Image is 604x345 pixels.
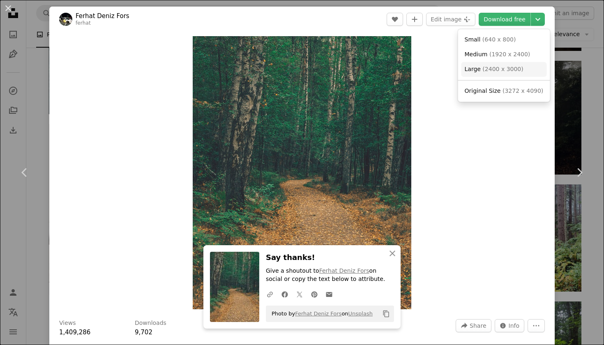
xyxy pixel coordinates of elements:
[465,66,481,72] span: Large
[531,13,545,26] button: Choose download size
[458,29,550,102] div: Choose download size
[482,36,516,43] span: ( 640 x 800 )
[465,51,488,57] span: Medium
[465,36,481,43] span: Small
[482,66,523,72] span: ( 2400 x 3000 )
[465,87,501,94] span: Original Size
[503,87,543,94] span: ( 3272 x 4090 )
[489,51,530,57] span: ( 1920 x 2400 )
